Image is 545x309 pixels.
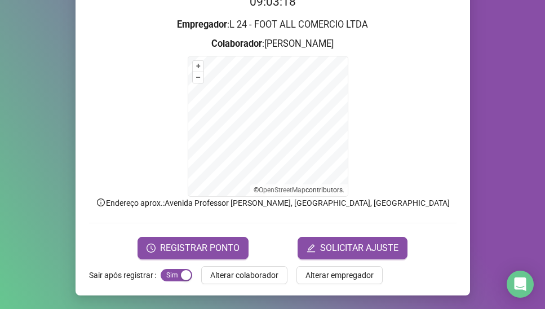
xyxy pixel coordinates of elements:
[296,266,383,284] button: Alterar empregador
[89,17,457,32] h3: : L 24 - FOOT ALL COMERCIO LTDA
[147,244,156,253] span: clock-circle
[193,72,203,83] button: –
[201,266,287,284] button: Alterar colaborador
[254,186,344,194] li: © contributors.
[160,241,240,255] span: REGISTRAR PONTO
[96,197,106,208] span: info-circle
[89,266,161,284] label: Sair após registrar
[177,19,227,30] strong: Empregador
[507,271,534,298] div: Open Intercom Messenger
[138,237,249,259] button: REGISTRAR PONTO
[211,38,262,49] strong: Colaborador
[305,269,374,281] span: Alterar empregador
[89,37,457,51] h3: : [PERSON_NAME]
[210,269,278,281] span: Alterar colaborador
[259,186,305,194] a: OpenStreetMap
[89,197,457,209] p: Endereço aprox. : Avenida Professor [PERSON_NAME], [GEOGRAPHIC_DATA], [GEOGRAPHIC_DATA]
[307,244,316,253] span: edit
[320,241,398,255] span: SOLICITAR AJUSTE
[298,237,407,259] button: editSOLICITAR AJUSTE
[193,61,203,72] button: +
